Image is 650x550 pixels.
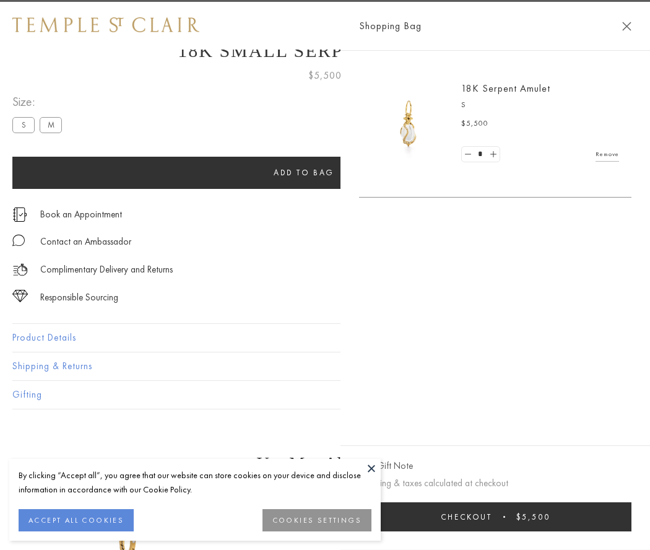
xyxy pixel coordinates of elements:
div: By clicking “Accept all”, you agree that our website can store cookies on your device and disclos... [19,468,371,497]
span: $5,500 [461,118,488,130]
button: Add to bag [12,157,596,189]
img: Temple St. Clair [12,17,199,32]
p: Shipping & taxes calculated at checkout [359,476,631,491]
label: S [12,117,35,133]
span: Size: [12,92,67,112]
div: Contact an Ambassador [40,234,131,250]
a: Set quantity to 0 [462,147,474,162]
button: Close Shopping Bag [622,22,631,31]
button: Gifting [12,381,638,409]
img: icon_delivery.svg [12,262,28,277]
img: icon_sourcing.svg [12,290,28,302]
div: Responsible Sourcing [40,290,118,305]
span: Checkout [441,512,492,522]
a: Remove [596,147,619,161]
a: Book an Appointment [40,207,122,221]
a: Set quantity to 2 [487,147,499,162]
label: M [40,117,62,133]
h3: You May Also Like [31,453,619,473]
a: 18K Serpent Amulet [461,82,550,95]
button: ACCEPT ALL COOKIES [19,509,134,531]
button: Checkout $5,500 [359,502,631,531]
h1: 18K Small Serpent Amulet [12,40,638,61]
p: S [461,99,619,111]
span: $5,500 [516,512,550,522]
button: Add Gift Note [359,458,413,474]
button: Product Details [12,324,638,352]
img: icon_appointment.svg [12,207,27,222]
span: Add to bag [274,167,334,178]
span: $5,500 [308,68,342,84]
button: Shipping & Returns [12,352,638,380]
img: MessageIcon-01_2.svg [12,234,25,247]
button: COOKIES SETTINGS [262,509,371,531]
p: Complimentary Delivery and Returns [40,262,173,277]
img: P51836-E11SERPPV [371,87,446,161]
span: Shopping Bag [359,18,422,34]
